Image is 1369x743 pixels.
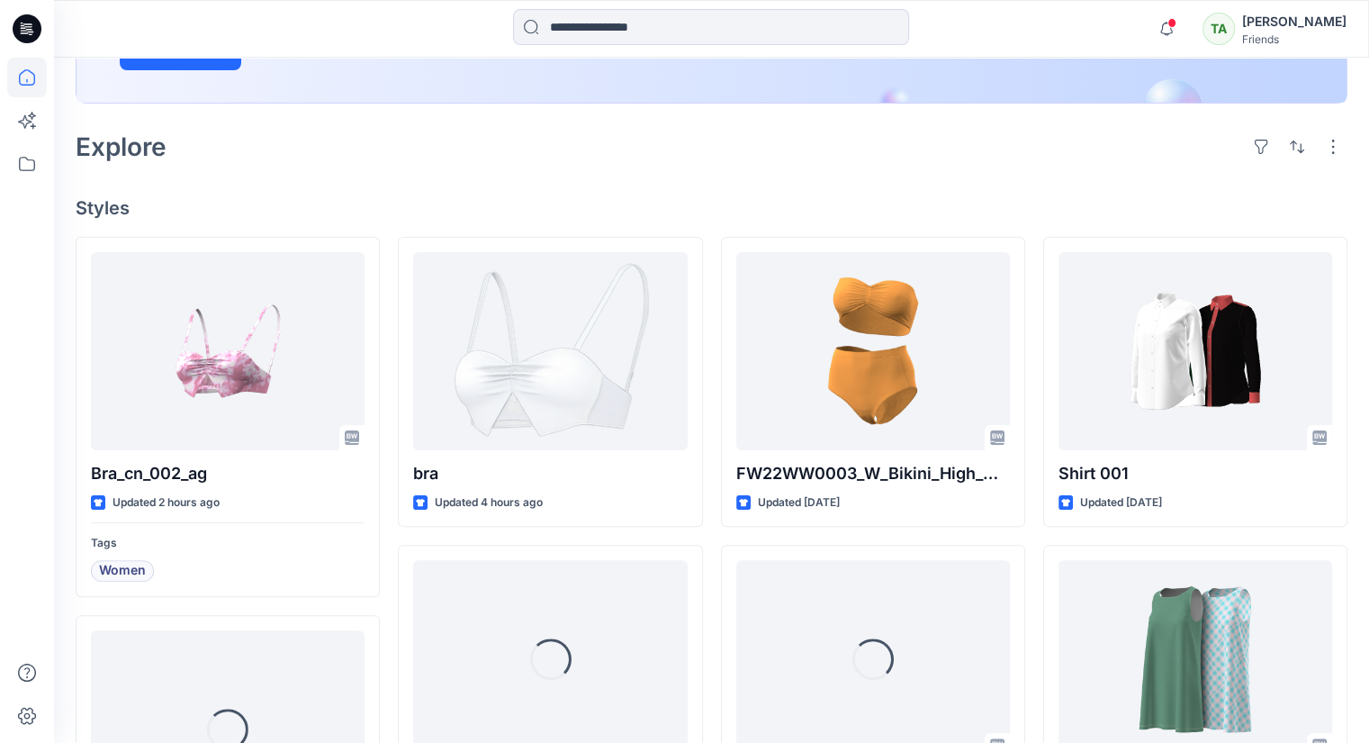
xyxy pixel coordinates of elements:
a: Bra_cn_002_ag [91,252,365,450]
p: Updated [DATE] [1080,494,1162,512]
span: Women [99,560,146,582]
div: TA [1202,13,1235,45]
p: Shirt 001 [1058,461,1332,486]
a: Shirt 001 [1058,252,1332,450]
p: Updated [DATE] [758,494,840,512]
p: Bra_cn_002_ag [91,461,365,486]
p: bra [413,461,687,486]
a: bra [413,252,687,450]
div: [PERSON_NAME] [1242,11,1346,32]
a: FW22WW0003_W_Bikini_High_Waist_Nongraded [736,252,1010,450]
p: Updated 4 hours ago [435,494,543,512]
p: FW22WW0003_W_Bikini_High_Waist_Nongraded [736,461,1010,486]
h2: Explore [76,132,167,161]
div: Friends [1242,32,1346,46]
p: Updated 2 hours ago [113,494,220,512]
p: Tags [91,534,365,553]
h4: Styles [76,197,1347,219]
